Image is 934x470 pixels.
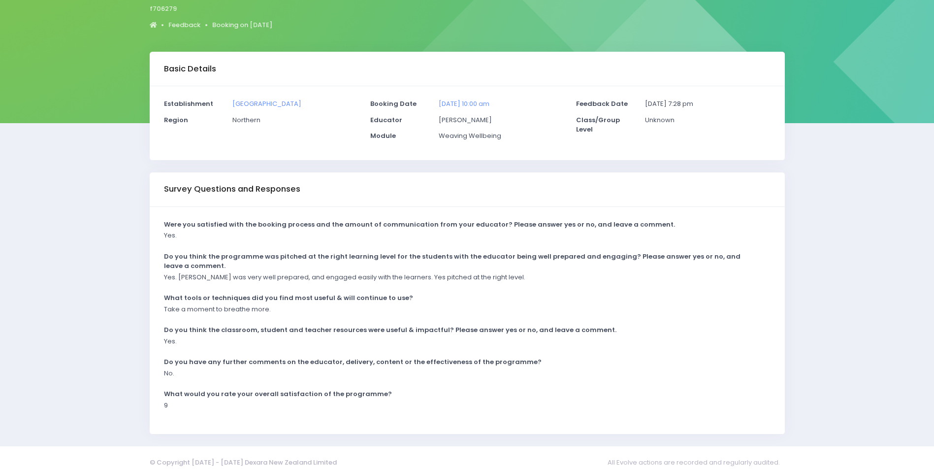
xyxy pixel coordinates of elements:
[164,231,177,240] p: Yes.
[164,369,174,378] p: No.
[150,458,337,467] span: © Copyright [DATE] - [DATE] Dexara New Zealand Limited
[164,357,542,367] strong: Do you have any further comments on the educator, delivery, content or the effectiveness of the p...
[576,115,620,134] strong: Class/Group Level
[212,20,272,30] a: Booking on [DATE]
[164,401,168,410] p: 9
[164,99,213,108] strong: Establishment
[164,252,741,271] strong: Do you think the programme was pitched at the right learning level for the students with the educ...
[645,99,770,109] p: [DATE] 7:28 pm
[370,131,396,140] strong: Module
[164,64,216,74] h3: Basic Details
[164,220,675,229] strong: Were you satisfied with the booking process and the amount of communication from your educator? P...
[226,115,364,132] div: Northern
[164,304,271,314] p: Take a moment to breathe more.
[164,389,392,399] strong: What would you rate your overall satisfaction of the programme?
[370,115,402,125] strong: Educator
[439,131,564,141] p: Weaving Wellbeing
[164,336,177,346] p: Yes.
[576,99,628,108] strong: Feedback Date
[164,184,300,194] h3: Survey Questions and Responses
[645,115,770,125] p: Unknown
[164,293,413,302] strong: What tools or techniques did you find most useful & will continue to use?
[150,4,177,14] span: f706279
[164,325,616,335] strong: Do you think the classroom, student and teacher resources were useful & impactful? Please answer ...
[232,99,301,108] a: [GEOGRAPHIC_DATA]
[164,272,525,282] p: Yes. [PERSON_NAME] was very well prepared, and engaged easily with the learners. Yes pitched at t...
[439,115,564,125] p: [PERSON_NAME]
[370,99,417,108] strong: Booking Date
[168,20,200,30] a: Feedback
[439,99,489,108] a: [DATE] 10:00 am
[164,115,188,125] strong: Region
